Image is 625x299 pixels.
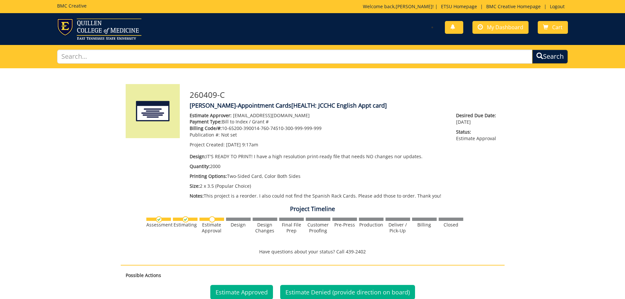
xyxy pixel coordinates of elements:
span: Not set [221,132,237,138]
span: Billing Code/#: [190,125,222,131]
a: [PERSON_NAME] [396,3,432,10]
div: Closed [439,222,463,228]
div: Assessment [146,222,171,228]
h5: BMC Creative [57,3,87,8]
span: Notes: [190,193,204,199]
a: My Dashboard [472,21,529,34]
img: ETSU logo [57,18,141,40]
div: Pre-Press [332,222,357,228]
input: Search... [57,50,533,64]
p: Have questions about your status? Call 439-2402 [121,248,505,255]
p: 10-65200-390014-760-74510-300-999-999-999 [190,125,447,132]
h4: Project Timeline [121,206,505,212]
span: Estimate Approver: [190,112,232,118]
img: no [209,216,215,223]
a: Logout [547,3,568,10]
span: Size: [190,183,200,189]
span: Printing Options: [190,173,227,179]
div: Design Changes [253,222,277,234]
span: Design: [190,153,206,160]
p: 2 x 3.5 (Popular Choice) [190,183,447,189]
h4: [PERSON_NAME]-Appointment Cards [190,102,500,109]
span: Project Created: [190,141,225,148]
button: Search [532,50,568,64]
a: Cart [538,21,568,34]
span: Desired Due Date: [456,112,499,119]
div: Estimate Approval [199,222,224,234]
p: [DATE] [456,112,499,125]
div: Billing [412,222,437,228]
div: Estimating [173,222,198,228]
p: Estimate Approval [456,129,499,142]
p: [EMAIL_ADDRESS][DOMAIN_NAME] [190,112,447,119]
span: Cart [552,24,563,31]
span: Publication #: [190,132,220,138]
p: IT'S READY TO PRINT! I have a high resolution print-ready file that needs NO changes nor updates. [190,153,447,160]
p: Welcome back, ! | | | [363,3,568,10]
div: Customer Proofing [306,222,330,234]
strong: Possible Actions [126,272,161,278]
span: Quantity: [190,163,210,169]
span: Status: [456,129,499,135]
p: This project is a reorder. I also could not find the Spanish Rack Cards. Please add those to orde... [190,193,447,199]
img: checkmark [182,216,189,223]
p: 2000 [190,163,447,170]
span: Payment Type: [190,118,222,125]
p: Bill to Index / Grant # [190,118,447,125]
p: Two-Sided Card, Color Both Sides [190,173,447,180]
div: Deliver / Pick-Up [385,222,410,234]
a: BMC Creative Homepage [483,3,544,10]
img: checkmark [156,216,162,223]
a: ETSU Homepage [438,3,480,10]
span: [HEALTH: JCCHC English Appt card] [291,101,387,109]
h3: 260409-C [190,91,500,99]
span: My Dashboard [487,24,523,31]
div: Production [359,222,384,228]
div: Design [226,222,251,228]
img: Product featured image [126,84,180,138]
span: [DATE] 9:17am [226,141,258,148]
div: Final File Prep [279,222,304,234]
